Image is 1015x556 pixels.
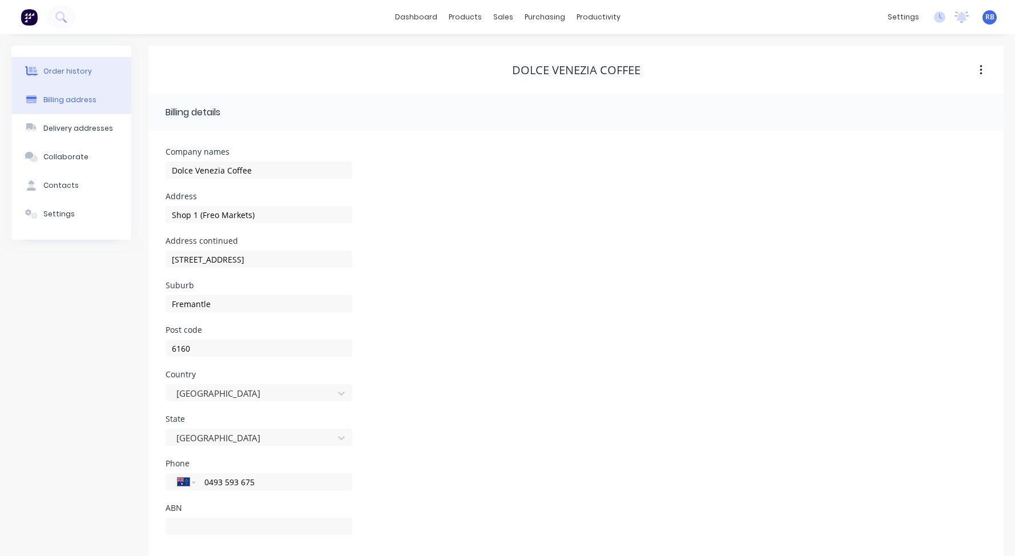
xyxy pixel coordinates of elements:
div: Delivery addresses [43,123,113,134]
div: Order history [43,66,92,76]
div: Address continued [166,237,352,245]
button: Billing address [11,86,131,114]
button: Delivery addresses [11,114,131,143]
div: Post code [166,326,352,334]
button: Contacts [11,171,131,200]
div: Address [166,192,352,200]
div: Billing address [43,95,96,105]
div: Suburb [166,281,352,289]
div: Dolce Venezia Coffee [512,63,641,77]
div: products [443,9,488,26]
span: RB [985,12,994,22]
button: Order history [11,57,131,86]
div: productivity [571,9,626,26]
button: Collaborate [11,143,131,171]
div: Collaborate [43,152,88,162]
div: settings [882,9,925,26]
div: Billing details [166,106,220,119]
div: sales [488,9,519,26]
div: Phone [166,460,352,468]
div: Settings [43,209,75,219]
button: Settings [11,200,131,228]
div: Country [166,370,352,378]
a: dashboard [389,9,443,26]
div: Company names [166,148,352,156]
div: Contacts [43,180,79,191]
div: ABN [166,504,352,512]
div: purchasing [519,9,571,26]
div: State [166,415,352,423]
img: Factory [21,9,38,26]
